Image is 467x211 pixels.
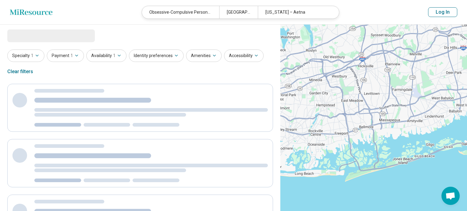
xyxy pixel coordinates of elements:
[7,64,33,79] div: Clear filters
[219,6,258,19] div: [GEOGRAPHIC_DATA], [GEOGRAPHIC_DATA] 11793
[441,187,460,205] a: Open chat
[47,49,84,62] button: Payment1
[113,53,116,59] span: 1
[142,6,219,19] div: Obsessive-Compulsive Personality
[31,53,33,59] span: 1
[86,49,126,62] button: Availability1
[7,29,58,42] span: Loading...
[129,49,184,62] button: Identity preferences
[7,49,44,62] button: Specialty1
[428,7,457,17] button: Log In
[258,6,335,19] div: [US_STATE] – Aetna
[186,49,222,62] button: Amenities
[71,53,73,59] span: 1
[224,49,264,62] button: Accessibility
